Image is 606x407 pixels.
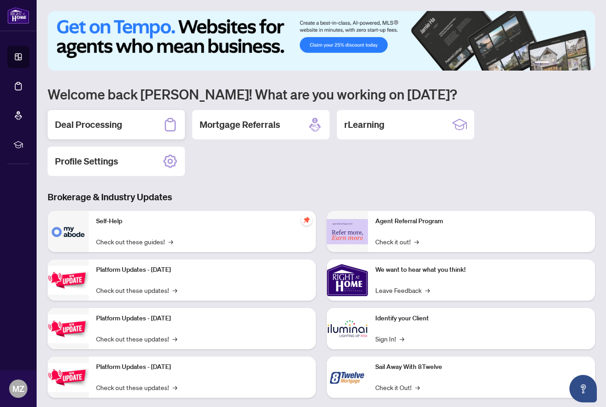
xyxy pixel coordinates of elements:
[415,382,420,392] span: →
[96,236,173,247] a: Check out these guides!→
[7,7,29,24] img: logo
[12,382,24,395] span: MZ
[327,357,368,398] img: Sail Away With 8Twelve
[375,382,420,392] a: Check it Out!→
[96,334,177,344] a: Check out these updates!→
[48,85,595,103] h1: Welcome back [PERSON_NAME]! What are you working on [DATE]?
[344,118,384,131] h2: rLearning
[301,214,312,225] span: pushpin
[48,191,595,203] h3: Brokerage & Industry Updates
[96,382,177,392] a: Check out these updates!→
[200,118,280,131] h2: Mortgage Referrals
[173,334,177,344] span: →
[535,61,549,65] button: 1
[173,382,177,392] span: →
[96,285,177,295] a: Check out these updates!→
[55,118,122,131] h2: Deal Processing
[568,61,571,65] button: 4
[96,313,308,324] p: Platform Updates - [DATE]
[55,155,118,168] h2: Profile Settings
[375,216,588,226] p: Agent Referral Program
[553,61,557,65] button: 2
[48,314,89,343] img: Platform Updates - July 8, 2025
[375,313,588,324] p: Identify your Client
[48,266,89,295] img: Platform Updates - July 21, 2025
[327,308,368,349] img: Identify your Client
[375,236,419,247] a: Check it out!→
[327,219,368,244] img: Agent Referral Program
[173,285,177,295] span: →
[48,211,89,252] img: Self-Help
[48,11,595,71] img: Slide 0
[375,362,588,372] p: Sail Away With 8Twelve
[569,375,597,402] button: Open asap
[168,236,173,247] span: →
[582,61,586,65] button: 6
[560,61,564,65] button: 3
[327,259,368,301] img: We want to hear what you think!
[375,265,588,275] p: We want to hear what you think!
[414,236,419,247] span: →
[96,216,308,226] p: Self-Help
[375,334,404,344] a: Sign In!→
[96,362,308,372] p: Platform Updates - [DATE]
[48,363,89,392] img: Platform Updates - June 23, 2025
[575,61,579,65] button: 5
[96,265,308,275] p: Platform Updates - [DATE]
[425,285,430,295] span: →
[400,334,404,344] span: →
[375,285,430,295] a: Leave Feedback→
